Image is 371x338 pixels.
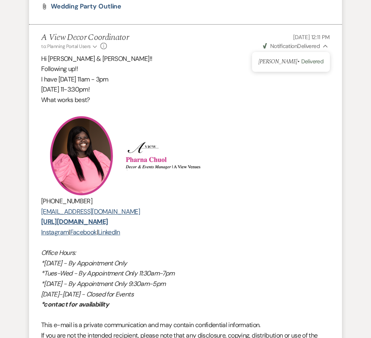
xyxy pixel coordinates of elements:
[41,74,330,85] p: I have [DATE] 11am - 3pm
[41,64,330,74] p: Following up!!
[98,228,120,236] a: LinkedIn
[41,197,92,205] span: [PHONE_NUMBER]
[97,228,98,236] span: |
[270,42,297,50] span: Notification
[41,321,261,329] span: This e-mail is a private communication and may contain confidential information.
[41,54,330,64] p: Hi [PERSON_NAME] & [PERSON_NAME]!!
[41,43,98,50] button: to: Planning Portal Users
[51,3,121,10] a: Wedding Party Outline
[41,228,69,236] a: Instagram
[41,84,330,95] p: [DATE] 11-3:30pm!
[70,228,97,236] a: Facebook
[41,43,91,50] span: to: Planning Portal Users
[262,42,330,50] button: NotificationDelivered
[41,248,76,257] em: Office Hours:
[41,115,122,196] img: PC .png
[51,2,121,10] span: Wedding Party Outline
[293,33,330,41] span: [DATE] 12:11 PM
[41,259,127,267] em: *[DATE] - By Appointment Only
[41,33,129,43] h5: A View Decor Coordinator
[41,207,140,216] a: [EMAIL_ADDRESS][DOMAIN_NAME]
[41,217,108,226] a: [URL][DOMAIN_NAME]
[258,57,323,66] p: [PERSON_NAME] •
[263,42,320,50] span: Delivered
[69,228,70,236] span: |
[123,141,213,170] img: Screenshot 2025-04-02 at 3.30.15 PM.png
[41,269,174,277] em: *Tues-Wed - By Appointment Only 11:30am-7pm
[41,95,330,105] p: What works best?
[41,280,165,288] em: *[DATE] - By Appointment Only 9:30am-5pm
[301,58,323,65] span: Delivered
[41,300,109,309] em: *contact for availability
[41,290,133,298] em: [DATE]-[DATE] - Closed for Events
